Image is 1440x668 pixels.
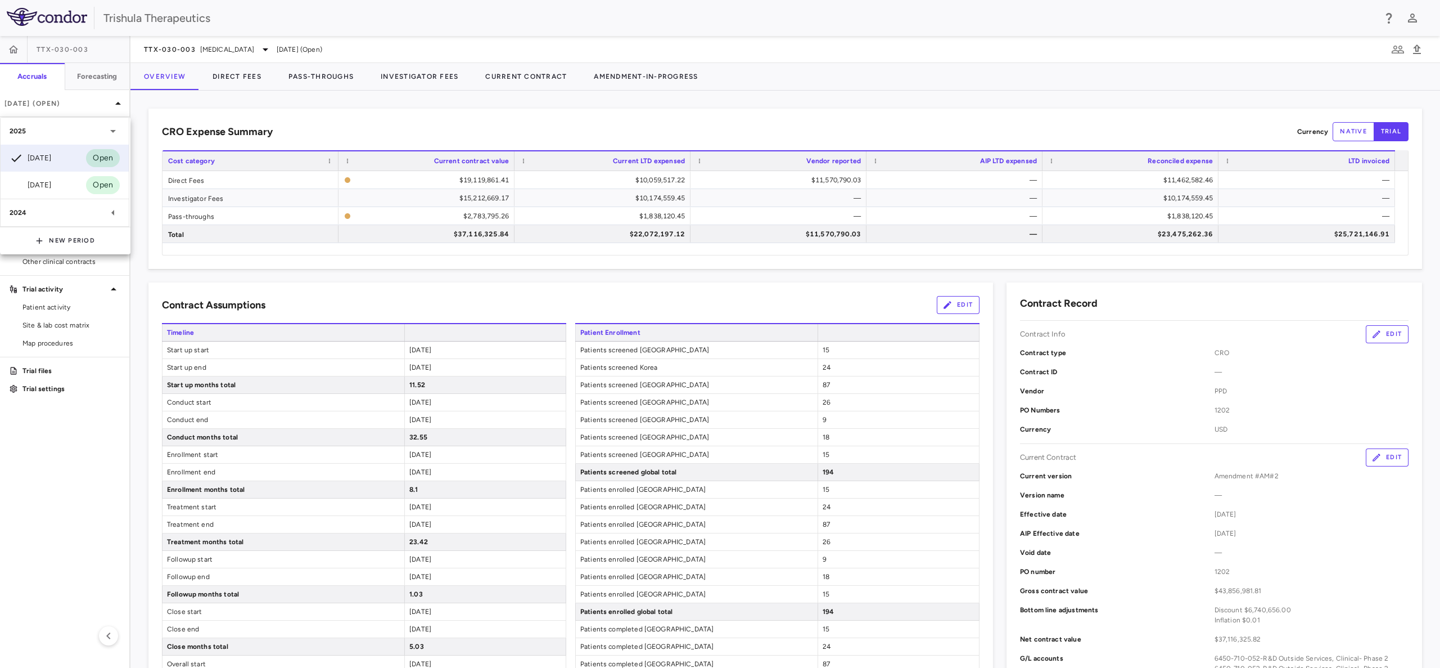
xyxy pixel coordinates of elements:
[10,126,26,136] p: 2025
[86,179,120,191] span: Open
[1,199,129,226] div: 2024
[35,232,95,250] button: New Period
[86,152,120,164] span: Open
[10,151,51,165] div: [DATE]
[1,118,129,145] div: 2025
[10,178,51,192] div: [DATE]
[10,208,27,218] p: 2024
